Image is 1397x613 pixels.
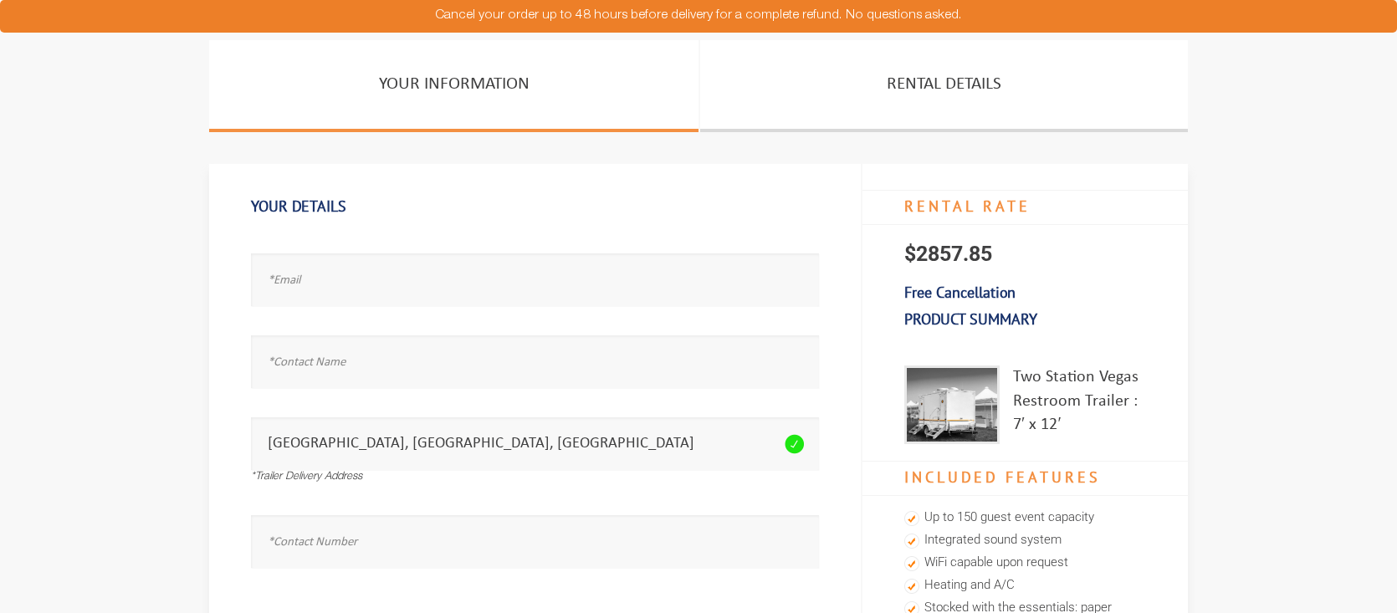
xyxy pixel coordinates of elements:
[862,225,1188,284] p: $2857.85
[862,461,1188,496] h4: Included Features
[1013,365,1146,444] div: Two Station Vegas Restroom Trailer : 7′ x 12′
[251,470,819,486] div: *Trailer Delivery Address
[862,302,1188,337] h3: Product Summary
[251,335,819,388] input: *Contact Name
[251,417,819,470] input: *Trailer Delivery Address
[904,283,1016,302] b: Free Cancellation
[904,529,1146,552] li: Integrated sound system
[209,40,698,132] a: Your Information
[904,552,1146,575] li: WiFi capable upon request
[251,253,819,306] input: *Email
[251,515,819,568] input: *Contact Number
[904,507,1146,529] li: Up to 150 guest event capacity
[251,189,819,224] h1: Your Details
[700,40,1188,132] a: Rental Details
[904,575,1146,597] li: Heating and A/C
[862,190,1188,225] h4: RENTAL RATE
